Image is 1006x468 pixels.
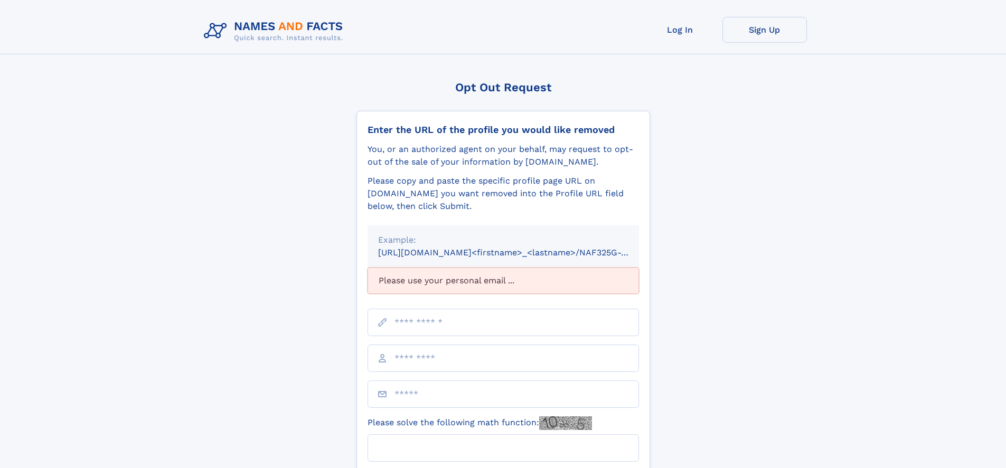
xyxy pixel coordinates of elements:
div: Enter the URL of the profile you would like removed [368,124,639,136]
div: You, or an authorized agent on your behalf, may request to opt-out of the sale of your informatio... [368,143,639,168]
div: Example: [378,234,628,246]
small: [URL][DOMAIN_NAME]<firstname>_<lastname>/NAF325G-xxxxxxxx [378,247,659,257]
div: Opt Out Request [356,81,650,94]
div: Please copy and paste the specific profile page URL on [DOMAIN_NAME] you want removed into the Pr... [368,175,639,213]
a: Log In [638,17,722,43]
label: Please solve the following math function: [368,416,592,430]
div: Please use your personal email ... [368,268,639,294]
a: Sign Up [722,17,807,43]
img: Logo Names and Facts [200,17,352,45]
